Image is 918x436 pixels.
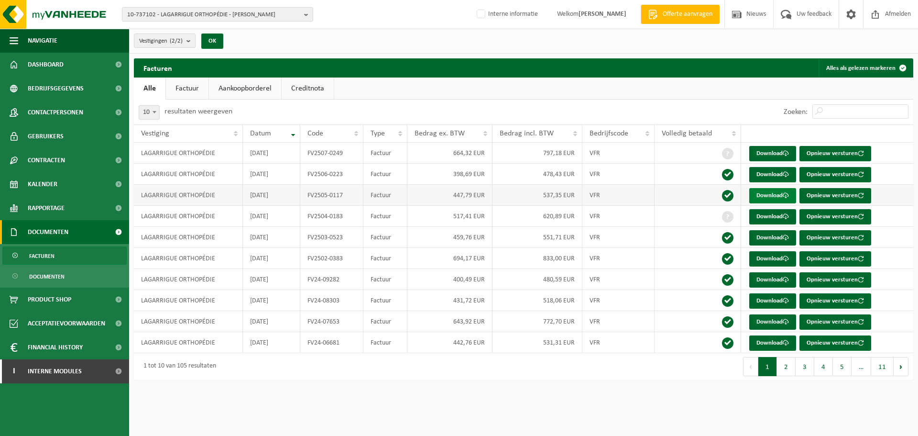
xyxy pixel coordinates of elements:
td: 620,89 EUR [492,206,582,227]
td: Factuur [363,164,407,185]
td: 694,17 EUR [407,248,492,269]
td: 643,92 EUR [407,311,492,332]
span: Gebruikers [28,124,64,148]
a: Download [749,146,796,161]
a: Creditnota [282,78,334,100]
a: Offerte aanvragen [641,5,720,24]
td: VFR [582,164,655,185]
button: Opnieuw versturen [799,251,871,267]
td: FV24-09282 [300,269,364,290]
td: FV2507-0249 [300,143,364,164]
span: Documenten [29,268,65,286]
td: [DATE] [243,311,300,332]
span: Product Shop [28,288,71,312]
a: Download [749,209,796,224]
a: Facturen [2,246,127,265]
td: LAGARRIGUE ORTHOPÉDIE [134,206,243,227]
a: Download [749,272,796,288]
h2: Facturen [134,58,182,77]
span: I [10,359,18,383]
td: Factuur [363,269,407,290]
td: Factuur [363,185,407,206]
span: Offerte aanvragen [660,10,715,19]
td: [DATE] [243,185,300,206]
td: LAGARRIGUE ORTHOPÉDIE [134,164,243,185]
button: Opnieuw versturen [799,272,871,288]
button: Opnieuw versturen [799,314,871,330]
span: Contracten [28,148,65,172]
button: Alles als gelezen markeren [819,58,912,78]
div: 1 tot 10 van 105 resultaten [139,358,216,375]
td: 447,79 EUR [407,185,492,206]
td: 480,59 EUR [492,269,582,290]
td: FV2505-0117 [300,185,364,206]
td: VFR [582,290,655,311]
button: Opnieuw versturen [799,209,871,224]
a: Download [749,188,796,203]
td: Factuur [363,332,407,353]
td: [DATE] [243,248,300,269]
td: 459,76 EUR [407,227,492,248]
a: Factuur [166,78,208,100]
td: [DATE] [243,290,300,311]
td: FV24-06681 [300,332,364,353]
span: Bedrijfscode [590,130,628,137]
td: VFR [582,332,655,353]
button: OK [201,34,223,49]
td: Factuur [363,248,407,269]
td: LAGARRIGUE ORTHOPÉDIE [134,143,243,164]
label: Zoeken: [784,108,808,116]
td: 772,70 EUR [492,311,582,332]
td: 398,69 EUR [407,164,492,185]
button: Opnieuw versturen [799,335,871,351]
td: FV2504-0183 [300,206,364,227]
button: Opnieuw versturen [799,146,871,161]
td: VFR [582,269,655,290]
td: Factuur [363,311,407,332]
td: 531,31 EUR [492,332,582,353]
span: Facturen [29,247,55,265]
label: Interne informatie [475,7,538,22]
td: 518,06 EUR [492,290,582,311]
a: Download [749,251,796,267]
button: Next [894,357,908,376]
td: 537,35 EUR [492,185,582,206]
a: Documenten [2,267,127,285]
span: Contactpersonen [28,101,83,124]
button: Previous [743,357,758,376]
span: Navigatie [28,29,57,53]
button: 1 [758,357,777,376]
span: Datum [250,130,271,137]
td: VFR [582,227,655,248]
td: [DATE] [243,269,300,290]
button: Opnieuw versturen [799,230,871,246]
span: 10 [139,106,159,119]
td: VFR [582,248,655,269]
td: 478,43 EUR [492,164,582,185]
td: Factuur [363,206,407,227]
span: 10 [139,105,160,120]
td: FV2506-0223 [300,164,364,185]
a: Download [749,335,796,351]
span: Bedrag incl. BTW [500,130,554,137]
td: LAGARRIGUE ORTHOPÉDIE [134,185,243,206]
td: FV2502-0383 [300,248,364,269]
button: 5 [833,357,852,376]
button: 11 [871,357,894,376]
button: Opnieuw versturen [799,293,871,309]
span: Code [307,130,323,137]
span: Documenten [28,220,68,244]
span: Type [371,130,385,137]
span: Financial History [28,335,83,359]
td: LAGARRIGUE ORTHOPÉDIE [134,248,243,269]
td: LAGARRIGUE ORTHOPÉDIE [134,290,243,311]
a: Download [749,314,796,330]
td: 833,00 EUR [492,248,582,269]
td: FV24-07653 [300,311,364,332]
td: 400,49 EUR [407,269,492,290]
td: [DATE] [243,143,300,164]
span: Vestiging [141,130,169,137]
td: 431,72 EUR [407,290,492,311]
td: LAGARRIGUE ORTHOPÉDIE [134,227,243,248]
span: Volledig betaald [662,130,712,137]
